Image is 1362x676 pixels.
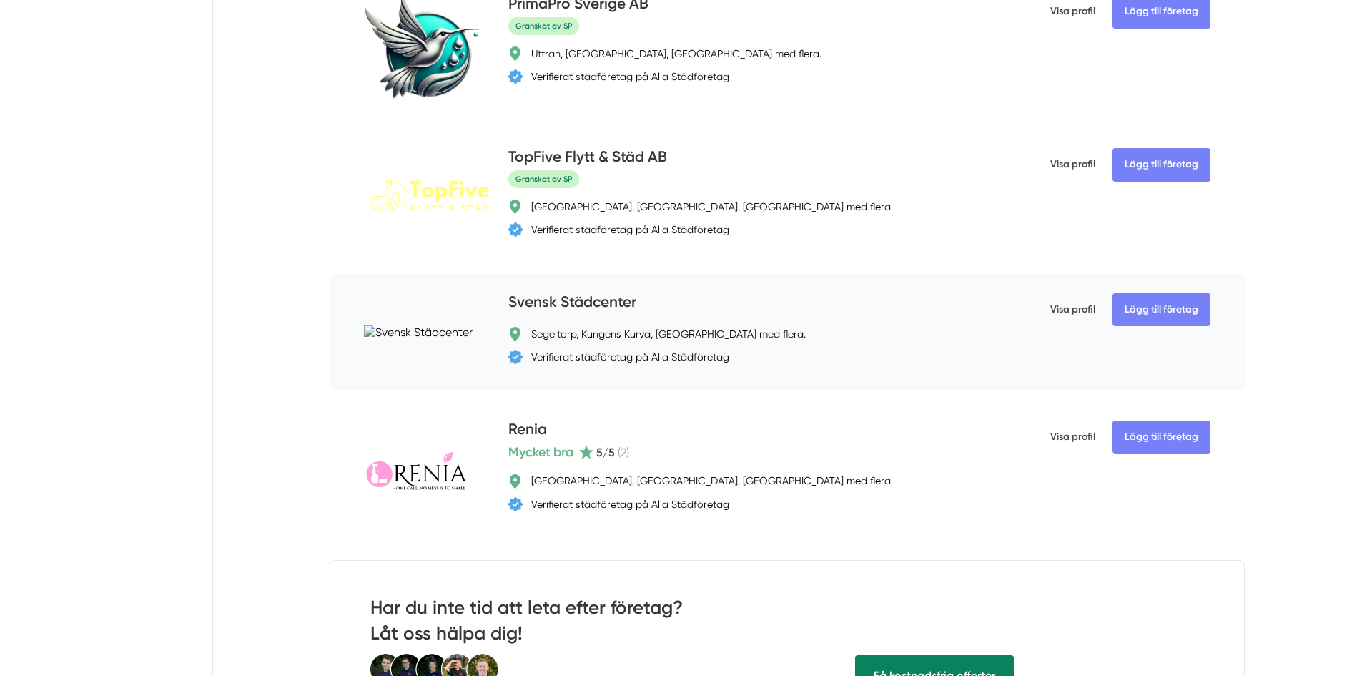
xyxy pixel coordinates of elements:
h4: Renia [508,418,547,442]
div: Verifierat städföretag på Alla Städföretag [531,350,729,364]
h4: Svensk Städcenter [508,291,636,315]
: Lägg till företag [1112,148,1210,181]
div: [GEOGRAPHIC_DATA], [GEOGRAPHIC_DATA], [GEOGRAPHIC_DATA] med flera. [531,200,893,214]
img: TopFive Flytt & Städ AB [364,177,490,215]
div: [GEOGRAPHIC_DATA], [GEOGRAPHIC_DATA], [GEOGRAPHIC_DATA] med flera. [531,474,893,488]
span: Visa profil [1050,291,1095,328]
span: 5 /5 [596,446,615,459]
span: Granskat av SP [508,170,579,188]
img: Renia [364,418,471,526]
div: Verifierat städföretag på Alla Städföretag [531,69,729,84]
h4: TopFive Flytt & Städ AB [508,146,667,170]
div: Segeltorp, Kungens Kurva, [GEOGRAPHIC_DATA] med flera. [531,327,806,341]
img: Svensk Städcenter [364,325,473,339]
span: Granskat av SP [508,17,579,35]
div: Verifierat städföretag på Alla Städföretag [531,222,729,237]
div: Uttran, [GEOGRAPHIC_DATA], [GEOGRAPHIC_DATA] med flera. [531,46,821,61]
: Lägg till företag [1112,421,1210,454]
span: ( 2 ) [618,446,629,459]
div: Verifierat städföretag på Alla Städföretag [531,497,729,511]
span: Visa profil [1050,146,1095,183]
: Lägg till företag [1112,293,1210,326]
span: Visa profil [1050,418,1095,456]
h2: Har du inte tid att leta efter företag? Låt oss hälpa dig! [370,595,739,653]
span: Mycket bra [508,442,573,462]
